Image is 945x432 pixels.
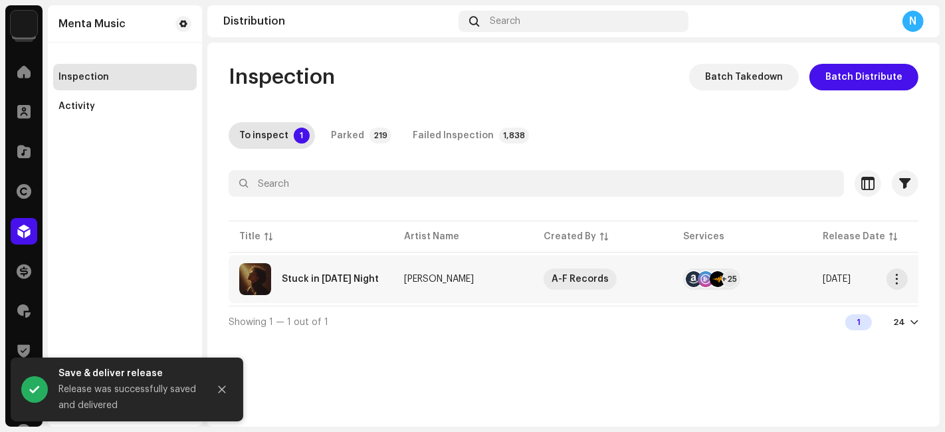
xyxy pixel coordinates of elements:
img: 314ded27-1834-40c7-a262-d502ac24b2e9 [239,263,271,295]
button: Close [209,376,235,403]
button: Batch Takedown [689,64,799,90]
div: 24 [893,317,905,328]
span: Search [490,16,520,27]
div: Release was successfully saved and delivered [58,381,198,413]
div: +25 [722,271,738,287]
button: Batch Distribute [809,64,918,90]
div: Created By [544,230,596,243]
p-badge: 1 [294,128,310,144]
div: Release Date [823,230,885,243]
div: Failed Inspection [413,122,494,149]
span: Inspection [229,64,335,90]
span: Oct 9, 2025 [823,274,851,284]
span: Batch Distribute [825,64,902,90]
p-badge: 219 [369,128,391,144]
div: Title [239,230,261,243]
span: Showing 1 — 1 out of 1 [229,318,328,327]
div: 1 [845,314,872,330]
div: Activity [58,101,95,112]
re-m-nav-item: Inspection [53,64,197,90]
div: Stuck in Friday Night [282,274,379,284]
div: To inspect [239,122,288,149]
span: A-F Records [544,269,662,290]
input: Search [229,170,844,197]
span: Batch Takedown [705,64,783,90]
div: Menta Music [58,19,126,29]
p-badge: 1,838 [499,128,529,144]
div: N [902,11,924,32]
re-m-nav-item: Activity [53,93,197,120]
span: Pribislav Kneta [404,274,522,284]
div: Save & deliver release [58,366,198,381]
div: [PERSON_NAME] [404,274,474,284]
div: A-F Records [552,269,609,290]
img: c1aec8e0-cc53-42f4-96df-0a0a8a61c953 [11,11,37,37]
div: Distribution [223,16,453,27]
div: Inspection [58,72,109,82]
div: Parked [331,122,364,149]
